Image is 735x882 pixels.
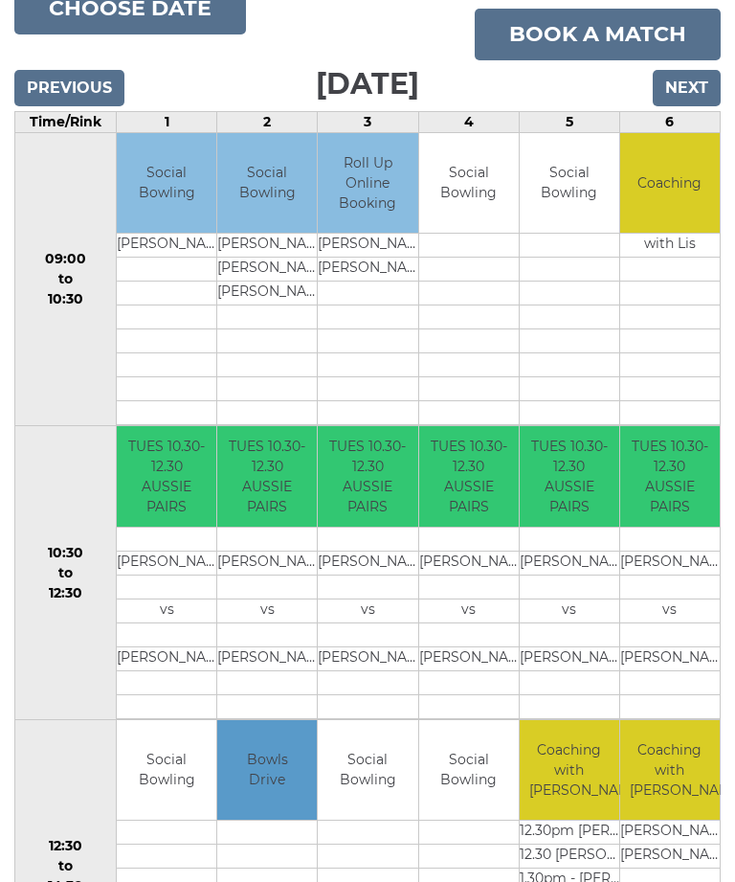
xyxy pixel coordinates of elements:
[217,282,317,305] td: [PERSON_NAME]
[520,133,619,234] td: Social Bowling
[520,845,619,869] td: 12.30 [PERSON_NAME] (Lesson 2)
[620,599,720,622] td: vs
[217,720,317,821] td: Bowls Drive
[620,426,720,527] td: TUES 10.30-12.30 AUSSIE PAIRS
[520,599,619,622] td: vs
[620,551,720,575] td: [PERSON_NAME]
[318,720,417,821] td: Social Bowling
[419,133,519,234] td: Social Bowling
[117,426,216,527] td: TUES 10.30-12.30 AUSSIE PAIRS
[217,133,317,234] td: Social Bowling
[217,551,317,575] td: [PERSON_NAME]
[520,720,619,821] td: Coaching with [PERSON_NAME]
[318,599,417,622] td: vs
[117,599,216,622] td: vs
[117,646,216,670] td: [PERSON_NAME]
[419,720,519,821] td: Social Bowling
[520,821,619,845] td: 12.30pm [PERSON_NAME] (Lesson 2)
[620,234,720,258] td: with Lis
[620,720,720,821] td: Coaching with [PERSON_NAME]
[620,821,720,845] td: [PERSON_NAME] (Lesson 2)
[318,258,417,282] td: [PERSON_NAME]
[419,646,519,670] td: [PERSON_NAME]
[519,111,619,132] td: 5
[520,646,619,670] td: [PERSON_NAME]
[620,646,720,670] td: [PERSON_NAME]
[217,426,317,527] td: TUES 10.30-12.30 AUSSIE PAIRS
[117,234,216,258] td: [PERSON_NAME]
[619,111,720,132] td: 6
[217,646,317,670] td: [PERSON_NAME]
[318,133,417,234] td: Roll Up Online Booking
[653,70,721,106] input: Next
[15,426,117,720] td: 10:30 to 12:30
[620,845,720,869] td: [PERSON_NAME] (Lesson 2)
[419,599,519,622] td: vs
[520,551,619,575] td: [PERSON_NAME]
[520,426,619,527] td: TUES 10.30-12.30 AUSSIE PAIRS
[318,646,417,670] td: [PERSON_NAME]
[419,426,519,527] td: TUES 10.30-12.30 AUSSIE PAIRS
[15,111,117,132] td: Time/Rink
[217,111,318,132] td: 2
[318,234,417,258] td: [PERSON_NAME]
[117,720,216,821] td: Social Bowling
[117,133,216,234] td: Social Bowling
[217,599,317,622] td: vs
[15,132,117,426] td: 09:00 to 10:30
[318,111,418,132] td: 3
[318,551,417,575] td: [PERSON_NAME]
[418,111,519,132] td: 4
[475,9,721,60] a: Book a match
[117,551,216,575] td: [PERSON_NAME]
[217,258,317,282] td: [PERSON_NAME]
[14,70,124,106] input: Previous
[217,234,317,258] td: [PERSON_NAME]
[318,426,417,527] td: TUES 10.30-12.30 AUSSIE PAIRS
[620,133,720,234] td: Coaching
[117,111,217,132] td: 1
[419,551,519,575] td: [PERSON_NAME]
